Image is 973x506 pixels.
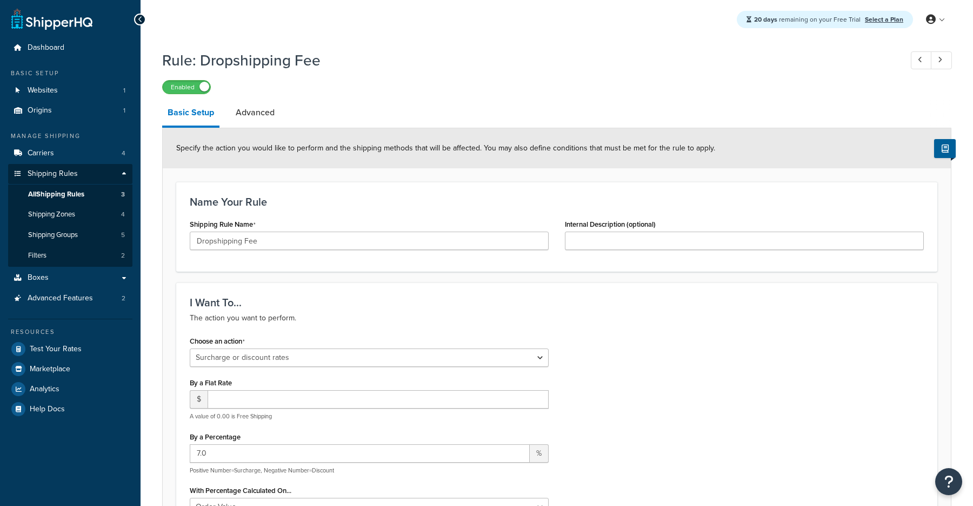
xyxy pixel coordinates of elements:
span: Shipping Zones [28,210,75,219]
a: Help Docs [8,399,132,419]
span: Shipping Groups [28,231,78,240]
button: Show Help Docs [934,139,956,158]
div: Manage Shipping [8,132,132,141]
span: Carriers [28,149,54,158]
a: Next Record [931,51,952,69]
span: Websites [28,86,58,95]
label: Internal Description (optional) [565,220,656,228]
a: Advanced Features2 [8,288,132,308]
a: Analytics [8,379,132,399]
a: Basic Setup [162,100,219,128]
h1: Rule: Dropshipping Fee [162,50,891,71]
span: 4 [122,149,125,158]
span: 1 [123,106,125,115]
li: Filters [8,246,132,266]
span: Dashboard [28,43,64,52]
a: Test Your Rates [8,339,132,359]
a: Dashboard [8,38,132,58]
a: Shipping Rules [8,164,132,184]
span: Shipping Rules [28,169,78,179]
p: A value of 0.00 is Free Shipping [190,412,549,420]
label: Choose an action [190,337,245,346]
a: Marketplace [8,359,132,379]
label: Enabled [163,81,210,94]
li: Shipping Rules [8,164,132,267]
p: Positive Number=Surcharge, Negative Number=Discount [190,466,549,475]
span: 2 [122,294,125,303]
p: The action you want to perform. [190,312,924,325]
div: Basic Setup [8,69,132,78]
a: Shipping Zones4 [8,205,132,225]
label: With Percentage Calculated On... [190,487,291,495]
span: Analytics [30,385,59,394]
span: 2 [121,251,125,260]
span: Advanced Features [28,294,93,303]
a: Select a Plan [865,15,903,24]
span: % [530,444,549,463]
a: Filters2 [8,246,132,266]
li: Origins [8,101,132,121]
a: AllShipping Rules3 [8,185,132,205]
li: Advanced Features [8,288,132,308]
strong: 20 days [754,15,777,24]
a: Origins1 [8,101,132,121]
a: Boxes [8,268,132,288]
a: Websites1 [8,81,132,101]
span: Specify the action you would like to perform and the shipping methods that will be affected. You ... [176,142,715,154]
span: Origins [28,106,52,115]
span: remaining on your Free Trial [754,15,862,24]
div: Resources [8,327,132,337]
label: By a Flat Rate [190,379,232,387]
h3: Name Your Rule [190,196,924,208]
li: Carriers [8,143,132,163]
a: Carriers4 [8,143,132,163]
span: Help Docs [30,405,65,414]
span: All Shipping Rules [28,190,84,199]
label: By a Percentage [190,433,241,441]
a: Previous Record [911,51,932,69]
span: 3 [121,190,125,199]
span: 1 [123,86,125,95]
a: Advanced [230,100,280,126]
h3: I Want To... [190,297,924,308]
span: 5 [121,231,125,240]
li: Shipping Groups [8,225,132,245]
li: Websites [8,81,132,101]
li: Shipping Zones [8,205,132,225]
span: $ [190,390,208,409]
span: Filters [28,251,46,260]
span: Marketplace [30,365,70,374]
button: Open Resource Center [935,468,962,495]
span: Boxes [28,273,49,282]
span: Test Your Rates [30,345,82,354]
a: Shipping Groups5 [8,225,132,245]
label: Shipping Rule Name [190,220,256,229]
span: 4 [121,210,125,219]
